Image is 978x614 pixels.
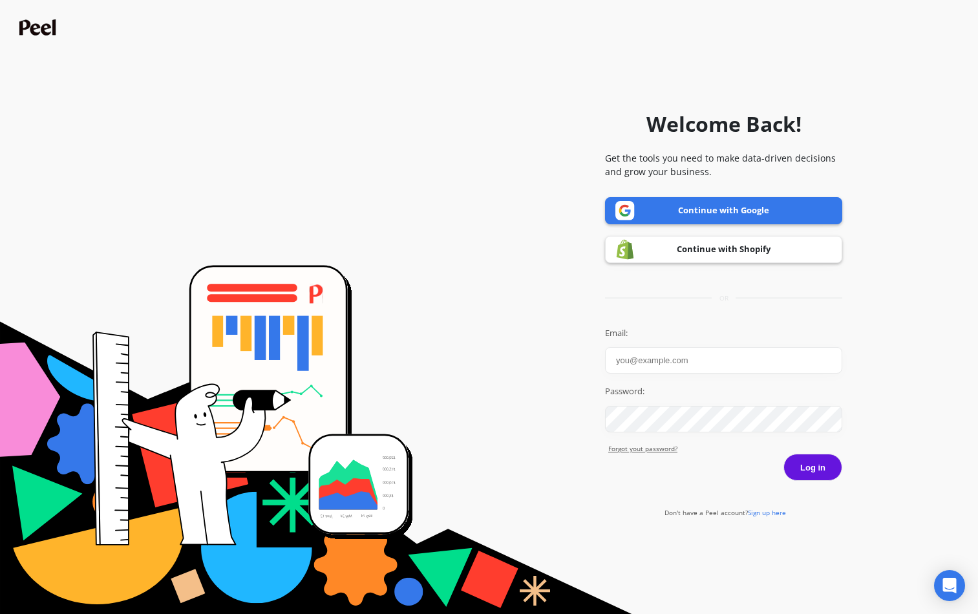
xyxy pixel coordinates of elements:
img: Peel [19,19,59,36]
div: or [605,293,842,303]
span: Sign up here [748,508,786,517]
p: Get the tools you need to make data-driven decisions and grow your business. [605,151,842,178]
button: Log in [783,454,842,481]
img: Google logo [615,201,635,220]
a: Don't have a Peel account?Sign up here [664,508,786,517]
img: Shopify logo [615,239,635,259]
input: you@example.com [605,347,842,374]
a: Continue with Shopify [605,236,842,263]
label: Email: [605,327,842,340]
div: Open Intercom Messenger [934,570,965,601]
h1: Welcome Back! [646,109,802,140]
label: Password: [605,385,842,398]
a: Forgot yout password? [608,444,842,454]
a: Continue with Google [605,197,842,224]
